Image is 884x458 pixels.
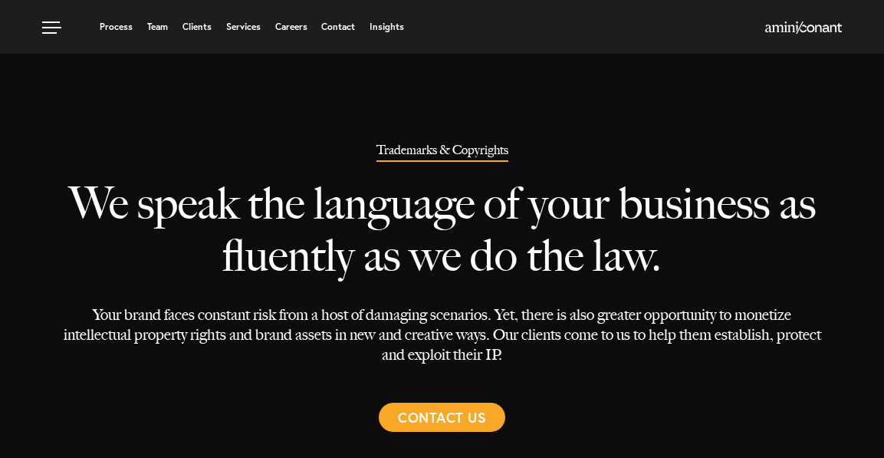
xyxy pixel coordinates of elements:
[321,22,355,31] a: Contact
[370,22,404,31] a: Insights
[100,22,133,31] a: Process
[226,22,261,31] a: Services
[765,21,842,34] img: Amini & Conant
[61,305,823,364] p: Your brand faces constant risk from a host of damaging scenarios. Yet, there is also greater oppo...
[275,22,307,31] a: Careers
[379,403,505,432] a: Contact Us
[376,144,508,162] h1: Trademarks & Copyrights
[765,22,842,35] a: Home
[398,403,486,432] span: Contact Us
[182,22,212,31] a: Clients
[147,22,168,31] a: Team
[61,162,823,305] p: We speak the language of your business as fluently as we do the law.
